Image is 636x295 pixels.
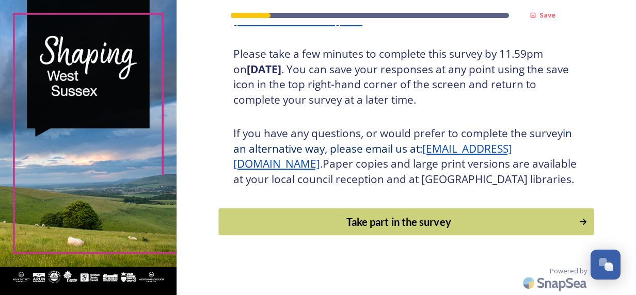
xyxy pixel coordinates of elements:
button: Continue [218,208,594,236]
button: Open Chat [591,250,621,280]
span: Powered by [550,266,587,276]
span: . [320,156,323,171]
h3: If you have any questions, or would prefer to complete the survey Paper copies and large print ve... [233,126,579,187]
span: in an alternative way, please email us at: [233,126,575,156]
div: Take part in the survey [224,214,573,230]
strong: [DATE] [247,62,281,76]
a: [EMAIL_ADDRESS][DOMAIN_NAME] [233,141,512,171]
img: SnapSea Logo [520,271,592,295]
strong: Save [539,10,555,20]
h3: Please take a few minutes to complete this survey by 11.59pm on . You can save your responses at ... [233,46,579,107]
